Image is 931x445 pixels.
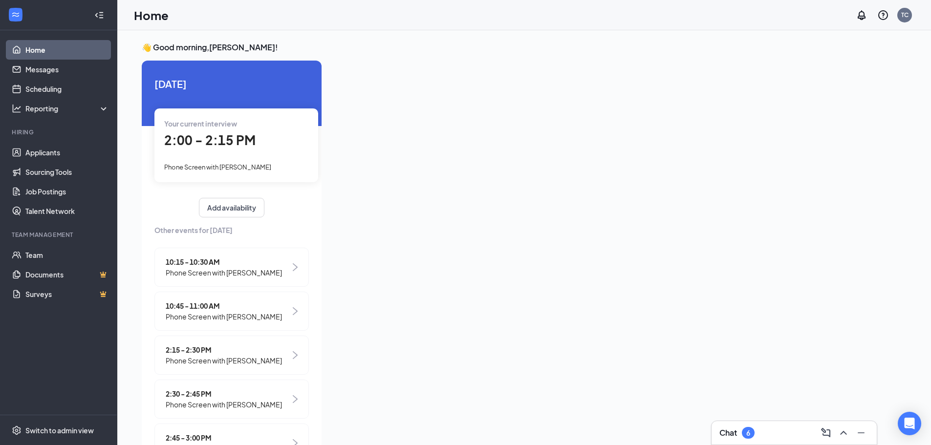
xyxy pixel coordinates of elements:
h3: 👋 Good morning, [PERSON_NAME] ! [142,42,877,53]
button: ComposeMessage [818,425,834,441]
div: Switch to admin view [25,425,94,435]
svg: ComposeMessage [820,427,832,439]
span: Other events for [DATE] [154,225,309,235]
div: Team Management [12,231,107,239]
button: ChevronUp [836,425,851,441]
span: Phone Screen with [PERSON_NAME] [164,163,271,171]
span: Phone Screen with [PERSON_NAME] [166,399,282,410]
svg: Minimize [855,427,867,439]
a: Home [25,40,109,60]
span: Phone Screen with [PERSON_NAME] [166,267,282,278]
span: 10:15 - 10:30 AM [166,256,282,267]
svg: WorkstreamLogo [11,10,21,20]
a: Team [25,245,109,265]
svg: Analysis [12,104,22,113]
h3: Chat [719,427,737,438]
svg: Collapse [94,10,104,20]
span: Phone Screen with [PERSON_NAME] [166,355,282,366]
h1: Home [134,7,169,23]
span: 2:30 - 2:45 PM [166,388,282,399]
div: Hiring [12,128,107,136]
div: 6 [746,429,750,437]
span: [DATE] [154,76,309,91]
div: TC [901,11,909,19]
svg: Settings [12,425,22,435]
svg: QuestionInfo [877,9,889,21]
a: Scheduling [25,79,109,99]
span: Phone Screen with [PERSON_NAME] [166,311,282,322]
span: Your current interview [164,119,237,128]
div: Open Intercom Messenger [898,412,921,435]
button: Add availability [199,198,264,217]
a: Talent Network [25,201,109,221]
a: Sourcing Tools [25,162,109,182]
span: 2:45 - 3:00 PM [166,432,282,443]
span: 10:45 - 11:00 AM [166,300,282,311]
span: 2:15 - 2:30 PM [166,344,282,355]
a: SurveysCrown [25,284,109,304]
a: Job Postings [25,182,109,201]
a: Messages [25,60,109,79]
a: DocumentsCrown [25,265,109,284]
div: Reporting [25,104,109,113]
button: Minimize [853,425,869,441]
svg: Notifications [856,9,867,21]
svg: ChevronUp [838,427,849,439]
a: Applicants [25,143,109,162]
span: 2:00 - 2:15 PM [164,132,256,148]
